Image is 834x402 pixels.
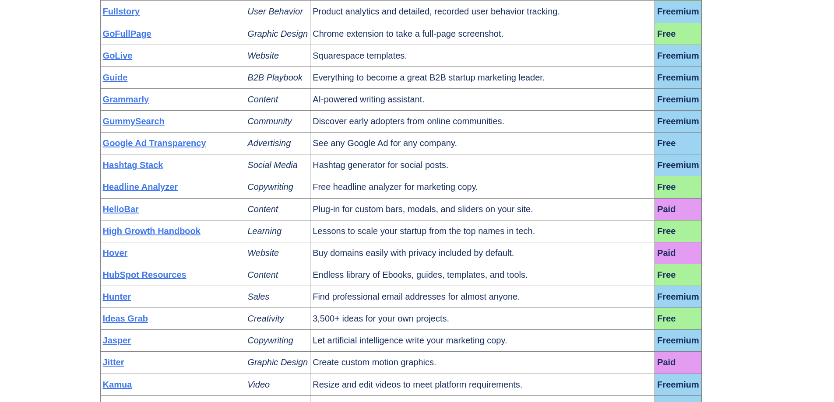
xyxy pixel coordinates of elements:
span: Freemium [657,7,699,16]
span: Learning [247,226,282,236]
span: B2B Playbook [247,73,303,82]
a: Fullstory [103,7,140,16]
span: Content [247,204,278,214]
span: AI-powered writing assistant. [313,94,425,104]
span: Squarespace templates. [313,51,407,60]
span: Graphic Design [247,29,308,38]
span: Create custom motion graphics. [313,357,436,367]
span: Community [247,116,292,126]
span: Let artificial intelligence write your marketing copy. [313,336,507,345]
span: Product analytics and detailed, recorded user behavior tracking. [313,7,560,16]
span: Copywriting [247,182,293,192]
span: Paid [657,248,676,258]
span: Advertising [247,138,291,148]
span: Freemium [657,51,699,60]
a: Headline Analyzer [103,182,178,192]
span: User Behavior [247,7,303,16]
span: Resize and edit videos to meet platform requirements. [313,380,522,389]
span: Free [657,270,676,280]
span: Free [657,29,676,38]
a: High Growth Handbook [103,226,201,236]
span: Discover early adopters from online communities. [313,116,504,126]
a: HubSpot Resources [103,270,187,280]
span: Website [247,51,279,60]
span: See any Google Ad for any company. [313,138,457,148]
span: Hashtag generator for social posts. [313,160,448,170]
span: Content [247,270,278,280]
a: Hover [103,248,128,258]
a: Jitter [103,357,124,367]
span: Endless library of Ebooks, guides, templates, and tools. [313,270,528,280]
span: Plug-in for custom bars, modals, and sliders on your site. [313,204,533,214]
span: Free [657,182,676,192]
span: Sales [247,292,269,301]
span: Copywriting [247,336,293,345]
a: HelloBar [103,204,139,214]
span: Free [657,226,676,236]
a: Kamua [103,380,132,389]
span: Freemium [657,73,699,82]
span: Lessons to scale your startup from the top names in tech. [313,226,535,236]
span: Everything to become a great B2B startup marketing leader. [313,73,545,82]
a: GoLive [103,51,133,60]
span: Social Media [247,160,298,170]
a: Hunter [103,292,131,301]
span: Content [247,94,278,104]
a: Hashtag Stack [103,160,163,170]
span: Free [657,138,676,148]
span: Website [247,248,279,258]
span: Freemium [657,160,699,170]
span: Paid [657,357,676,367]
a: Grammarly [103,94,149,104]
span: Free headline analyzer for marketing copy. [313,182,478,192]
span: Find professional email addresses for almost anyone. [313,292,520,301]
span: Video [247,380,270,389]
span: Freemium [657,292,699,301]
span: Creativity [247,314,284,323]
span: Chrome extension to take a full-page screenshot. [313,29,503,38]
span: Graphic Design [247,357,308,367]
a: GummySearch [103,116,165,126]
span: 3,500+ ideas for your own projects. [313,314,449,323]
span: Freemium [657,116,699,126]
span: Paid [657,204,676,214]
a: Jasper [103,336,131,345]
span: Freemium [657,94,699,104]
span: Freemium [657,380,699,389]
span: Freemium [657,336,699,345]
a: Ideas Grab [103,314,148,323]
span: Free [657,314,676,323]
a: Guide [103,73,128,82]
a: Google Ad Transparency [103,138,206,148]
span: Buy domains easily with privacy included by default. [313,248,514,258]
a: GoFullPage [103,29,151,38]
